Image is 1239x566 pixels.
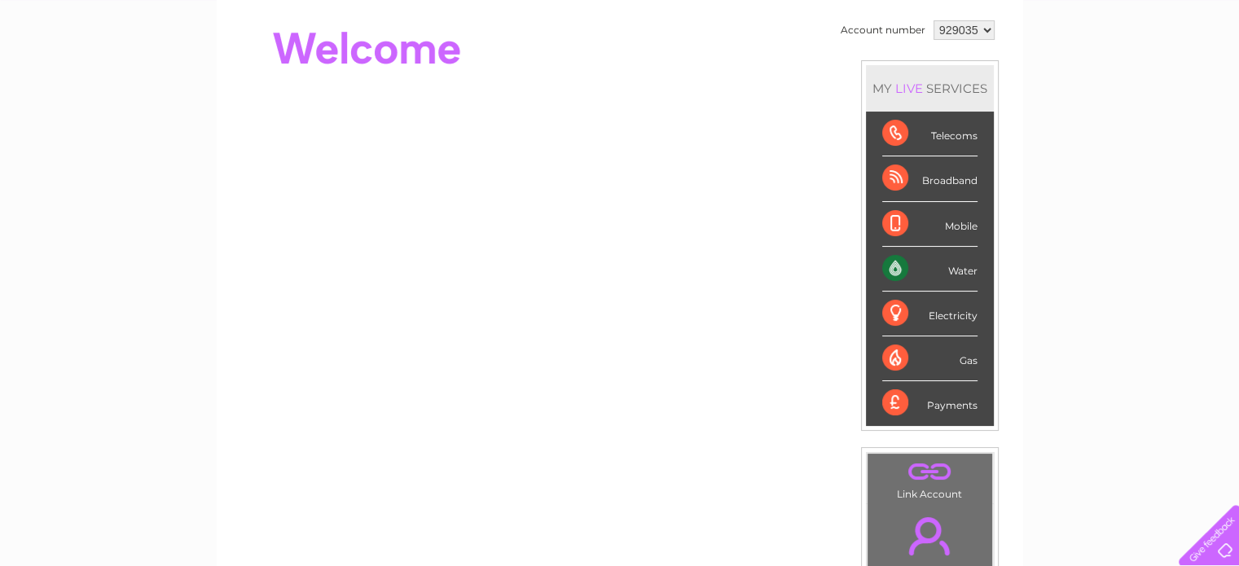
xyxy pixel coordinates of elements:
a: Energy [993,69,1029,81]
a: Log out [1185,69,1224,81]
a: . [872,507,988,564]
a: Contact [1131,69,1171,81]
td: Account number [837,16,929,44]
a: Blog [1097,69,1121,81]
div: Mobile [882,202,978,247]
div: Clear Business is a trading name of Verastar Limited (registered in [GEOGRAPHIC_DATA] No. 3667643... [235,9,1005,79]
div: Gas [882,336,978,381]
div: Broadband [882,156,978,201]
a: Telecoms [1039,69,1087,81]
div: Payments [882,381,978,425]
a: 0333 014 3131 [932,8,1044,29]
div: MY SERVICES [866,65,994,112]
a: Water [952,69,983,81]
a: . [872,458,988,486]
div: Electricity [882,292,978,336]
div: Telecoms [882,112,978,156]
div: Water [882,247,978,292]
div: LIVE [892,81,926,96]
img: logo.png [43,42,126,92]
td: Link Account [867,453,993,504]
